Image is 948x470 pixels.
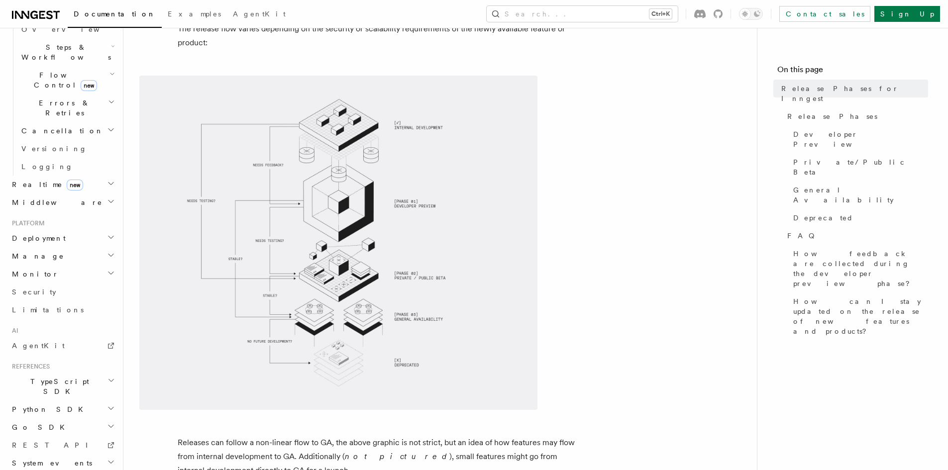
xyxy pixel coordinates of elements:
span: Steps & Workflows [17,42,111,62]
span: Logging [21,163,73,171]
h4: On this page [777,64,928,80]
a: Private/Public Beta [789,153,928,181]
span: Limitations [12,306,84,314]
button: Flow Controlnew [17,66,117,94]
span: Release Phases [787,111,877,121]
a: How can I stay updated on the release of new features and products? [789,292,928,340]
span: new [67,180,83,190]
kbd: Ctrl+K [649,9,672,19]
span: Python SDK [8,404,89,414]
button: TypeScript SDK [8,373,117,400]
button: Middleware [8,193,117,211]
button: Search...Ctrl+K [487,6,678,22]
span: AI [8,327,18,335]
a: AgentKit [8,337,117,355]
a: Logging [17,158,117,176]
button: Go SDK [8,418,117,436]
button: Manage [8,247,117,265]
a: Developer Preview [789,125,928,153]
span: AgentKit [233,10,286,18]
button: Deployment [8,229,117,247]
a: General Availability [789,181,928,209]
a: FAQ [783,227,928,245]
span: Flow Control [17,70,109,90]
em: not pictured [345,452,449,461]
span: How feedback are collected during the developer preview phase? [793,249,928,288]
span: References [8,363,50,371]
span: Private/Public Beta [793,157,928,177]
span: Go SDK [8,422,71,432]
span: Documentation [74,10,156,18]
span: Realtime [8,180,83,189]
span: Cancellation [17,126,104,136]
a: Deprecated [789,209,928,227]
div: Inngest Functions [8,20,117,176]
a: Security [8,283,117,301]
a: Release Phases [783,107,928,125]
span: REST API [12,441,97,449]
span: new [81,80,97,91]
span: Examples [168,10,221,18]
span: Middleware [8,197,103,207]
span: System events [8,458,92,468]
span: Errors & Retries [17,98,108,118]
button: Steps & Workflows [17,38,117,66]
span: Deprecated [793,213,853,223]
a: Contact sales [779,6,870,22]
span: Versioning [21,145,87,153]
span: Release Phases for Inngest [781,84,928,103]
span: Monitor [8,269,59,279]
span: Overview [21,25,124,33]
a: REST API [8,436,117,454]
span: Manage [8,251,64,261]
a: Release Phases for Inngest [777,80,928,107]
span: AgentKit [12,342,65,350]
button: Realtimenew [8,176,117,193]
span: FAQ [787,231,820,241]
span: TypeScript SDK [8,376,107,396]
button: Python SDK [8,400,117,418]
a: How feedback are collected during the developer preview phase? [789,245,928,292]
span: How can I stay updated on the release of new features and products? [793,296,928,336]
a: Overview [17,20,117,38]
span: Deployment [8,233,66,243]
a: Documentation [68,3,162,28]
button: Cancellation [17,122,117,140]
p: The release flow varies depending on the security or scalability requirements of the newly availa... [178,22,576,50]
img: Inngest Release Phases [139,76,537,410]
span: Platform [8,219,45,227]
a: Versioning [17,140,117,158]
a: AgentKit [227,3,292,27]
button: Monitor [8,265,117,283]
span: Developer Preview [793,129,928,149]
a: Limitations [8,301,117,319]
span: Security [12,288,56,296]
button: Toggle dark mode [739,8,763,20]
a: Examples [162,3,227,27]
a: Sign Up [874,6,940,22]
span: General Availability [793,185,928,205]
button: Errors & Retries [17,94,117,122]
